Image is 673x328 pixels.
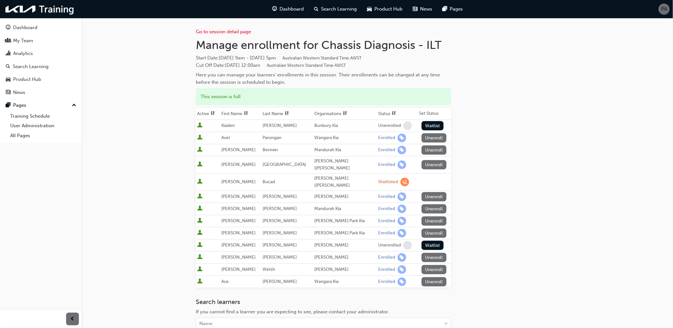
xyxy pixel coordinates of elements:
[401,178,409,186] span: learningRecordVerb_WAITLIST-icon
[398,205,406,213] span: learningRecordVerb_ENROLL-icon
[221,179,256,184] span: [PERSON_NAME]
[267,63,346,68] span: Australian Western Standard Time AWST
[378,194,395,200] div: Enrolled
[314,266,376,273] div: [PERSON_NAME]
[263,162,306,167] span: [GEOGRAPHIC_DATA]
[3,87,79,98] a: News
[263,279,297,284] span: [PERSON_NAME]
[314,230,376,237] div: [PERSON_NAME] Park Kia
[263,254,297,260] span: [PERSON_NAME]
[378,218,395,224] div: Enrolled
[196,38,451,52] h1: Manage enrollment for Chassis Diagnosis - ILT
[261,108,313,120] th: Toggle SortBy
[197,266,203,273] span: User is active
[398,146,406,154] span: learningRecordVerb_ENROLL-icon
[210,111,215,116] span: sorting-icon
[422,145,447,155] button: Unenroll
[314,278,376,285] div: Wangara Kia
[13,50,33,57] div: Analytics
[422,229,447,238] button: Unenroll
[398,265,406,274] span: learningRecordVerb_ENROLL-icon
[244,111,248,116] span: sorting-icon
[13,102,26,109] div: Pages
[197,147,203,153] span: User is active
[197,230,203,236] span: User is active
[378,179,398,185] div: Waitlisted
[422,160,447,169] button: Unenroll
[263,135,281,140] span: Parongan
[378,267,395,273] div: Enrolled
[3,99,79,111] button: Pages
[422,192,447,201] button: Unenroll
[13,24,37,31] div: Dashboard
[263,206,297,211] span: [PERSON_NAME]
[220,108,261,120] th: Toggle SortBy
[196,71,451,86] div: Here you can manage your learners' enrollments in this session. Their enrollments can be changed ...
[221,162,256,167] span: [PERSON_NAME]
[375,5,403,13] span: Product Hub
[263,242,297,248] span: [PERSON_NAME]
[314,5,319,13] span: search-icon
[3,35,79,47] a: My Team
[196,298,451,306] h3: Search learners
[196,54,451,62] span: Start Date :
[403,121,412,130] span: learningRecordVerb_NONE-icon
[6,64,10,70] span: search-icon
[267,3,309,16] a: guage-iconDashboard
[422,204,447,214] button: Unenroll
[420,5,432,13] span: News
[221,218,256,223] span: [PERSON_NAME]
[450,5,463,13] span: Pages
[398,134,406,142] span: learningRecordVerb_ENROLL-icon
[221,147,256,152] span: [PERSON_NAME]
[263,123,297,128] span: [PERSON_NAME]
[438,3,468,16] a: pages-iconPages
[13,37,33,44] div: My Team
[221,194,256,199] span: [PERSON_NAME]
[197,206,203,212] span: User is active
[196,108,220,120] th: Toggle SortBy
[422,277,447,286] button: Unenroll
[418,108,451,120] th: Set Status
[8,111,79,121] a: Training Schedule
[398,192,406,201] span: learningRecordVerb_ENROLL-icon
[314,193,376,200] div: [PERSON_NAME]
[422,216,447,226] button: Unenroll
[221,267,256,272] span: [PERSON_NAME]
[197,179,203,185] span: User is active
[219,55,362,61] span: [DATE] 9am - [DATE] 5pm
[221,135,230,140] span: Avel
[196,29,251,35] a: Go to session detail page
[398,277,406,286] span: learningRecordVerb_ENROLL-icon
[280,5,304,13] span: Dashboard
[403,241,412,250] span: learningRecordVerb_NONE-icon
[314,242,376,249] div: [PERSON_NAME]
[378,123,401,129] div: Unenrolled
[3,61,79,73] a: Search Learning
[314,254,376,261] div: [PERSON_NAME]
[199,320,212,328] div: Name
[378,147,395,153] div: Enrolled
[8,121,79,131] a: User Administration
[398,217,406,225] span: learningRecordVerb_ENROLL-icon
[313,108,377,120] th: Toggle SortBy
[221,230,256,236] span: [PERSON_NAME]
[422,253,447,262] button: Unenroll
[422,241,444,250] button: Waitlist
[378,162,395,168] div: Enrolled
[263,218,297,223] span: [PERSON_NAME]
[398,229,406,238] span: learningRecordVerb_ENROLL-icon
[422,121,444,130] button: Waitlist
[197,254,203,261] span: User is active
[13,76,41,83] div: Product Hub
[314,205,376,213] div: Mandurah Kia
[398,253,406,262] span: learningRecordVerb_ENROLL-icon
[6,38,11,44] span: people-icon
[3,3,77,16] img: kia-training
[343,111,347,116] span: sorting-icon
[314,134,376,142] div: Wangara Kia
[314,217,376,225] div: [PERSON_NAME] Park Kia
[197,193,203,200] span: User is active
[3,22,79,34] a: Dashboard
[221,206,256,211] span: [PERSON_NAME]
